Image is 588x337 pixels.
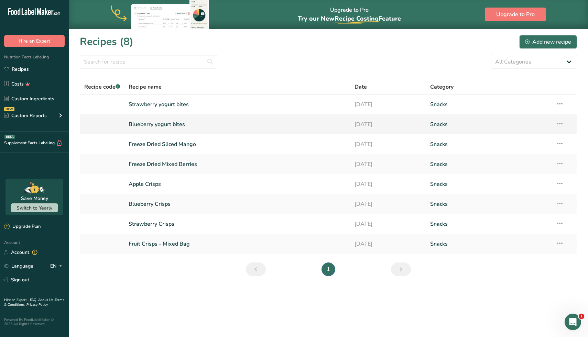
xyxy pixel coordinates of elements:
[430,237,547,251] a: Snacks
[430,197,547,211] a: Snacks
[519,35,577,49] button: Add new recipe
[525,38,571,46] div: Add new recipe
[129,197,347,211] a: Blueberry Crisps
[430,97,547,112] a: Snacks
[355,237,422,251] a: [DATE]
[565,314,581,330] iframe: Intercom live chat
[4,35,65,47] button: Hire an Expert
[355,137,422,151] a: [DATE]
[355,83,367,91] span: Date
[4,135,15,139] div: BETA
[21,195,48,202] div: Save Money
[485,8,546,21] button: Upgrade to Pro
[4,297,29,302] a: Hire an Expert .
[129,177,347,191] a: Apple Crisps
[298,0,401,29] div: Upgrade to Pro
[129,117,347,132] a: Blueberry yogurt bites
[579,314,584,319] span: 1
[298,14,401,23] span: Try our New Feature
[4,260,33,272] a: Language
[4,112,47,119] div: Custom Reports
[129,83,162,91] span: Recipe name
[17,205,52,211] span: Switch to Yearly
[4,297,64,307] a: Terms & Conditions .
[355,97,422,112] a: [DATE]
[84,83,120,91] span: Recipe code
[430,83,454,91] span: Category
[26,302,48,307] a: Privacy Policy
[246,262,266,276] a: Previous page
[391,262,411,276] a: Next page
[80,55,217,69] input: Search for recipe
[80,34,133,49] h1: Recipes (8)
[4,318,65,326] div: Powered By FoodLabelMaker © 2025 All Rights Reserved
[4,223,41,230] div: Upgrade Plan
[355,177,422,191] a: [DATE]
[129,237,347,251] a: Fruit Crisps - Mixed Bag
[496,10,535,19] span: Upgrade to Pro
[430,217,547,231] a: Snacks
[38,297,55,302] a: About Us .
[50,262,65,270] div: EN
[355,217,422,231] a: [DATE]
[335,14,379,23] span: Recipe Costing
[129,217,347,231] a: Strawberry Crisps
[430,117,547,132] a: Snacks
[129,157,347,171] a: Freeze Dried Mixed Berries
[355,197,422,211] a: [DATE]
[129,97,347,112] a: Strawberry yogurt bites
[129,137,347,151] a: Freeze Dried Sliced Mango
[430,177,547,191] a: Snacks
[30,297,38,302] a: FAQ .
[355,117,422,132] a: [DATE]
[11,203,58,212] button: Switch to Yearly
[430,157,547,171] a: Snacks
[430,137,547,151] a: Snacks
[355,157,422,171] a: [DATE]
[4,107,14,111] div: NEW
